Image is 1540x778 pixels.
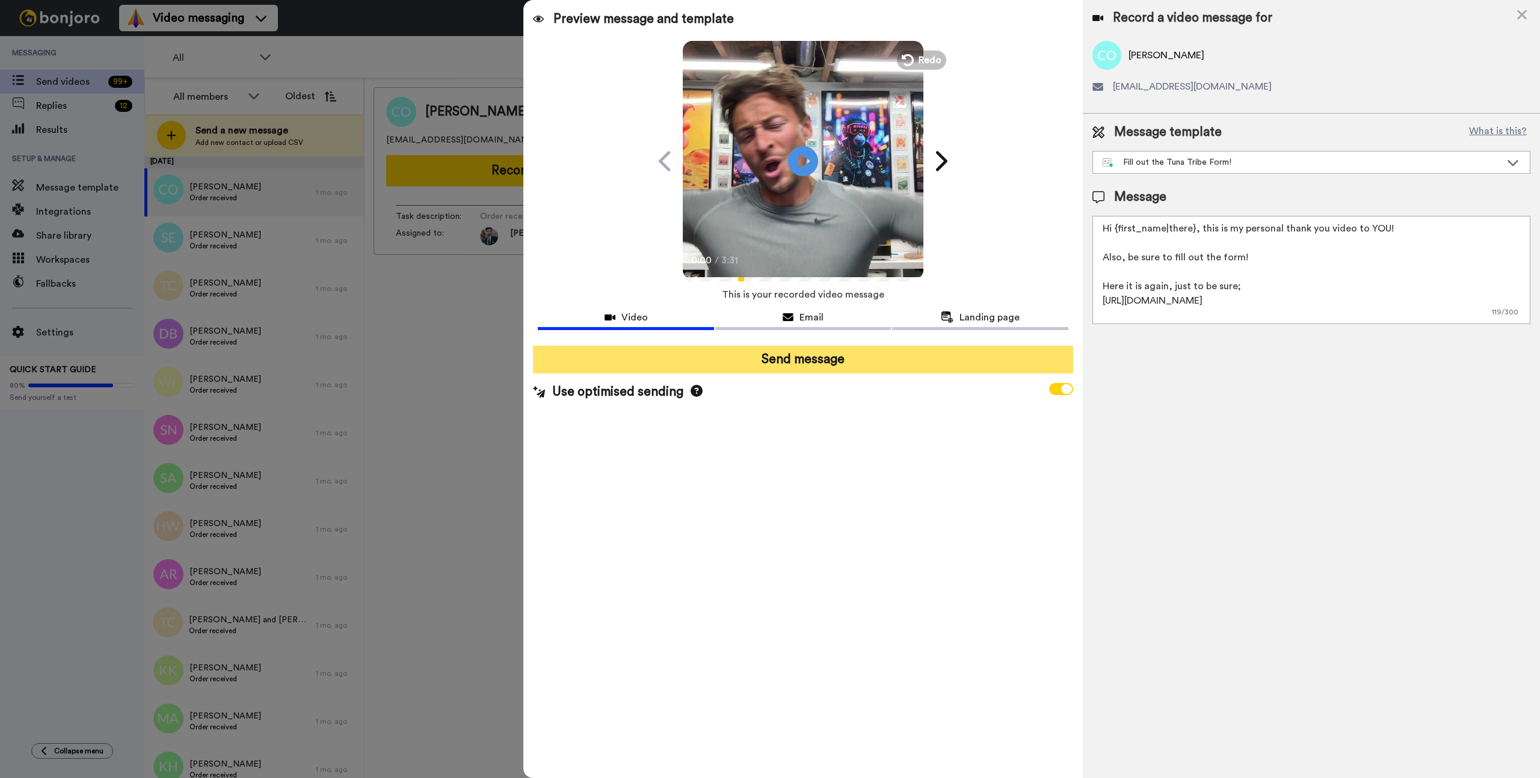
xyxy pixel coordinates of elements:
span: Use optimised sending [552,383,683,401]
button: Send message [533,346,1073,373]
div: Fill out the Tuna Tribe Form! [1103,156,1501,168]
button: What is this? [1465,123,1530,141]
span: Email [799,310,824,325]
span: [EMAIL_ADDRESS][DOMAIN_NAME] [1113,79,1272,94]
span: Message [1114,188,1166,206]
span: Message template [1114,123,1222,141]
span: This is your recorded video message [722,281,884,308]
span: / [715,253,719,268]
span: Landing page [959,310,1020,325]
textarea: Hi {first_name|there}, this is my personal thank you video to YOU! Also, be sure to fill out the ... [1092,216,1530,324]
span: 0:00 [691,253,712,268]
img: nextgen-template.svg [1103,158,1114,168]
span: Video [621,310,648,325]
span: 3:31 [721,253,742,268]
